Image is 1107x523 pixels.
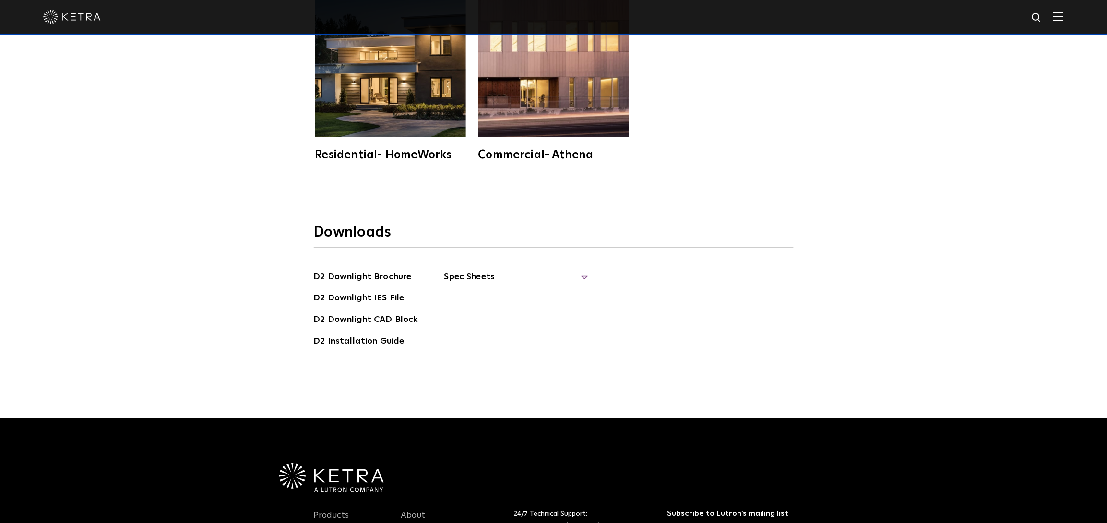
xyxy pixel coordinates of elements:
[314,270,412,285] a: D2 Downlight Brochure
[279,463,384,493] img: Ketra-aLutronCo_White_RGB
[43,10,101,24] img: ketra-logo-2019-white
[314,334,405,350] a: D2 Installation Guide
[314,291,405,307] a: D2 Downlight IES File
[667,509,791,519] h3: Subscribe to Lutron’s mailing list
[1031,12,1043,24] img: search icon
[478,149,629,161] div: Commercial- Athena
[1053,12,1064,21] img: Hamburger%20Nav.svg
[314,313,418,328] a: D2 Downlight CAD Block
[314,223,794,248] h3: Downloads
[315,149,466,161] div: Residential- HomeWorks
[444,270,588,291] span: Spec Sheets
